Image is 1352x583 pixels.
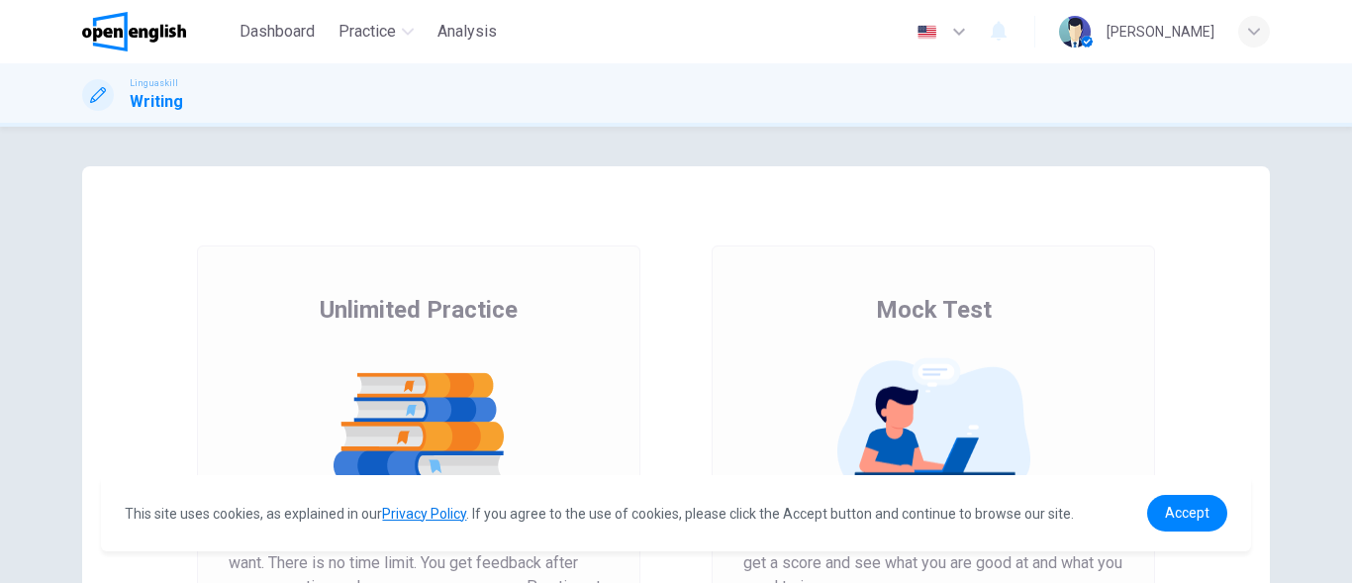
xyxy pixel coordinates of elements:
button: Dashboard [232,14,323,49]
img: OpenEnglish logo [82,12,186,51]
button: Practice [331,14,422,49]
button: Analysis [430,14,505,49]
a: OpenEnglish logo [82,12,232,51]
span: Dashboard [240,20,315,44]
span: This site uses cookies, as explained in our . If you agree to the use of cookies, please click th... [125,506,1074,522]
span: Unlimited Practice [320,294,518,326]
a: dismiss cookie message [1147,495,1227,532]
span: Mock Test [876,294,992,326]
div: cookieconsent [101,475,1250,551]
span: Practice [338,20,396,44]
span: Accept [1165,505,1209,521]
img: Profile picture [1059,16,1091,48]
span: Linguaskill [130,76,178,90]
h1: Writing [130,90,183,114]
span: Analysis [437,20,497,44]
div: [PERSON_NAME] [1107,20,1214,44]
a: Privacy Policy [382,506,466,522]
img: en [915,25,939,40]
